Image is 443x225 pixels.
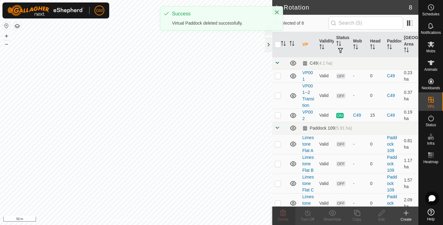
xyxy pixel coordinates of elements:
span: OFF [336,74,345,79]
div: Create [394,217,418,222]
a: VP002 [302,110,313,121]
span: Help [427,217,435,221]
h2: In Rotation [276,4,409,11]
div: - [353,180,365,187]
td: 0.19 ha [401,109,418,122]
span: Delete [278,217,289,222]
span: OFF [336,181,345,186]
span: (5.91 ha) [335,126,352,131]
a: Paddock 109 [387,194,397,212]
p-sorticon: Activate to sort [353,45,358,50]
div: Paddock 109 [302,126,352,131]
span: Animals [424,68,437,71]
a: C49 [387,113,395,118]
div: - [353,73,365,79]
div: - [353,200,365,207]
p-sorticon: Activate to sort [404,48,409,53]
span: (4.1 ha) [318,61,333,66]
span: OFF [336,93,345,98]
td: 0.81 ha [401,134,418,154]
div: Edit [369,217,394,222]
span: Neckbands [421,86,440,90]
span: Schedules [422,12,439,16]
th: Mob [351,32,368,57]
p-sorticon: Activate to sort [319,45,324,50]
span: VPs [427,105,434,108]
p-sorticon: Activate to sort [281,42,286,47]
div: Success [172,10,268,18]
a: C49 [387,73,395,78]
th: Paddock [385,32,401,57]
div: C49 [302,61,333,66]
td: Valid [317,82,334,109]
span: Mobs [426,49,435,53]
a: Help [419,206,443,223]
span: OFF [336,161,345,167]
span: GM [96,7,103,14]
td: 2.09 ha [401,193,418,213]
td: Valid [317,69,334,82]
button: + [3,32,10,40]
a: Limestone Flat A [302,135,314,153]
a: VP001--2 Transition [302,83,314,108]
span: 8 [409,3,412,12]
div: - [353,92,365,99]
button: Reset Map [3,22,10,30]
div: Show/Hide [320,217,345,222]
span: Heatmap [423,160,438,164]
td: 0 [368,193,385,213]
th: Head [368,32,385,57]
td: 15 [368,109,385,122]
p-sorticon: Activate to sort [336,42,341,47]
a: Paddock 109 [387,135,397,153]
button: Map Layers [14,22,21,30]
div: Turn Off [295,217,320,222]
a: C49 [387,93,395,98]
p-sorticon: Activate to sort [387,45,392,50]
p-sorticon: Activate to sort [370,45,375,50]
div: Virtual Paddock deleted successfully. [172,20,268,26]
span: Infra [427,142,434,145]
td: 0 [368,82,385,109]
div: C49 [353,112,365,119]
a: Paddock 109 [387,155,397,173]
div: Copy [345,217,369,222]
input: Search (S) [329,17,403,30]
span: Notifications [421,31,441,34]
a: Limestone Flat B [302,155,314,173]
th: [GEOGRAPHIC_DATA] Area [401,32,418,57]
td: 0 [368,134,385,154]
button: – [3,40,10,48]
a: Contact Us [142,217,160,223]
td: Valid [317,174,334,193]
th: Status [334,32,351,57]
td: Valid [317,109,334,122]
span: OFF [336,201,345,206]
a: Privacy Policy [112,217,135,223]
div: - [353,161,365,167]
button: Close [273,8,281,17]
span: 0 selected of 8 [276,20,329,26]
th: VP [300,32,317,57]
span: Status [425,123,436,127]
div: - [353,141,365,147]
img: Gallagher Logo [7,5,84,16]
a: Paddock 109 [387,175,397,192]
td: Valid [317,193,334,213]
span: OFF [336,142,345,147]
a: VP001 [302,70,313,82]
td: 1.57 ha [401,174,418,193]
td: 0 [368,69,385,82]
span: ON [336,113,344,118]
td: 0.37 ha [401,82,418,109]
td: 1.17 ha [401,154,418,174]
td: 0.23 ha [401,69,418,82]
a: Limestone Flat D [302,194,314,212]
td: 0 [368,174,385,193]
td: 0 [368,154,385,174]
p-sorticon: Activate to sort [289,42,294,47]
th: Validity [317,32,334,57]
td: Valid [317,154,334,174]
td: Valid [317,134,334,154]
a: Limestone Flat C [302,175,314,192]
